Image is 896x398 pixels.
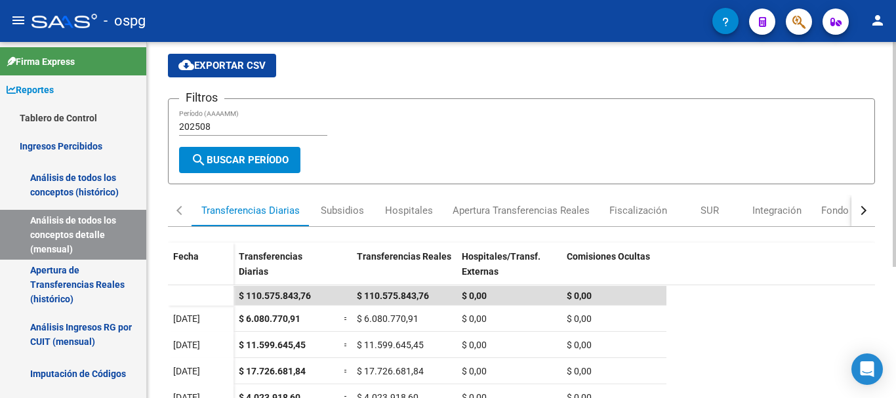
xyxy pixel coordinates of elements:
[179,89,224,107] h3: Filtros
[609,203,667,218] div: Fiscalización
[561,243,666,298] datatable-header-cell: Comisiones Ocultas
[104,7,146,35] span: - ospg
[201,203,300,218] div: Transferencias Diarias
[173,313,200,324] span: [DATE]
[752,203,802,218] div: Integración
[462,366,487,376] span: $ 0,00
[7,54,75,69] span: Firma Express
[567,366,592,376] span: $ 0,00
[357,313,418,324] span: $ 6.080.770,91
[357,366,424,376] span: $ 17.726.681,84
[567,251,650,262] span: Comisiones Ocultas
[462,340,487,350] span: $ 0,00
[168,54,276,77] button: Exportar CSV
[178,60,266,71] span: Exportar CSV
[344,366,349,376] span: =
[239,290,311,301] span: $ 110.575.843,76
[168,243,234,298] datatable-header-cell: Fecha
[239,340,306,350] span: $ 11.599.645,45
[191,154,289,166] span: Buscar Período
[344,313,349,324] span: =
[191,152,207,168] mat-icon: search
[385,203,433,218] div: Hospitales
[344,340,349,350] span: =
[357,340,424,350] span: $ 11.599.645,45
[234,243,338,298] datatable-header-cell: Transferencias Diarias
[321,203,364,218] div: Subsidios
[7,83,54,97] span: Reportes
[179,147,300,173] button: Buscar Período
[239,366,306,376] span: $ 17.726.681,84
[567,340,592,350] span: $ 0,00
[178,57,194,73] mat-icon: cloud_download
[462,290,487,301] span: $ 0,00
[567,313,592,324] span: $ 0,00
[457,243,561,298] datatable-header-cell: Hospitales/Transf. Externas
[701,203,719,218] div: SUR
[239,251,302,277] span: Transferencias Diarias
[173,340,200,350] span: [DATE]
[851,353,883,385] div: Open Intercom Messenger
[352,243,457,298] datatable-header-cell: Transferencias Reales
[453,203,590,218] div: Apertura Transferencias Reales
[357,251,451,262] span: Transferencias Reales
[567,290,592,301] span: $ 0,00
[462,251,540,277] span: Hospitales/Transf. Externas
[10,12,26,28] mat-icon: menu
[239,313,300,324] span: $ 6.080.770,91
[357,290,429,301] span: $ 110.575.843,76
[173,366,200,376] span: [DATE]
[870,12,886,28] mat-icon: person
[173,251,199,262] span: Fecha
[462,313,487,324] span: $ 0,00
